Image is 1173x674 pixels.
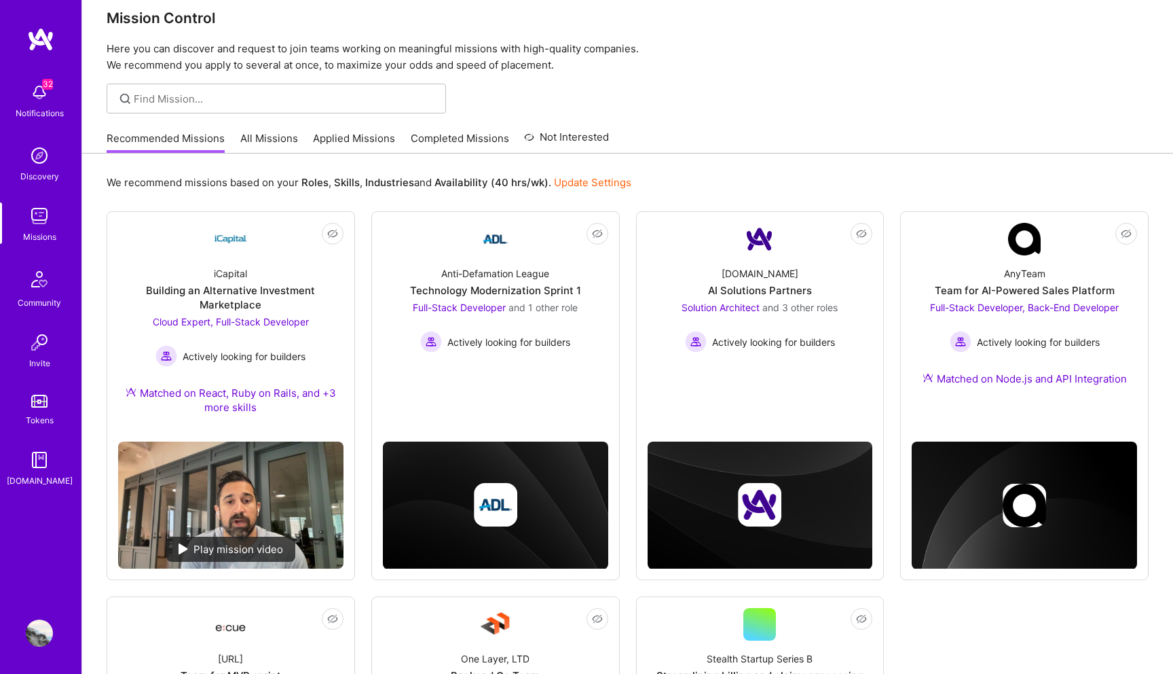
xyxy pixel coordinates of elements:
[923,372,933,383] img: Ateam Purple Icon
[738,483,781,527] img: Company logo
[118,223,343,431] a: Company LogoiCapitalBuilding an Alternative Investment MarketplaceCloud Expert, Full-Stack Develo...
[708,283,812,298] div: AI Solutions Partners
[592,228,603,239] i: icon EyeClosed
[117,91,133,107] i: icon SearchGrey
[20,169,59,183] div: Discovery
[447,335,570,349] span: Actively looking for builders
[240,131,298,154] a: All Missions
[26,413,54,427] div: Tokens
[107,175,631,190] p: We recommend missions based on your , , and .
[413,302,506,313] span: Full-Stack Developer
[682,302,760,313] span: Solution Architect
[365,176,414,189] b: Industries
[722,266,798,281] div: [DOMAIN_NAME]
[762,302,838,313] span: and 3 other roles
[474,483,517,527] img: Company logo
[31,395,48,408] img: tokens
[26,202,53,230] img: teamwork
[554,176,631,189] a: Update Settings
[118,386,343,414] div: Matched on React, Ruby on Rails, and +3 more skills
[107,41,1149,73] p: Here you can discover and request to join teams working on meaningful missions with high-quality ...
[23,230,56,244] div: Missions
[935,283,1115,298] div: Team for AI-Powered Sales Platform
[27,27,54,52] img: logo
[179,544,188,554] img: play
[707,652,813,666] div: Stealth Startup Series B
[685,331,707,353] img: Actively looking for builders
[1121,228,1132,239] i: icon EyeClosed
[29,356,50,370] div: Invite
[327,228,338,239] i: icon EyeClosed
[18,296,61,310] div: Community
[126,387,136,397] img: Ateam Purple Icon
[1004,266,1045,281] div: AnyTeam
[23,263,56,296] img: Community
[648,223,873,390] a: Company Logo[DOMAIN_NAME]AI Solutions PartnersSolution Architect and 3 other rolesActively lookin...
[334,176,360,189] b: Skills
[313,131,395,154] a: Applied Missions
[26,329,53,356] img: Invite
[977,335,1100,349] span: Actively looking for builders
[743,223,776,255] img: Company Logo
[411,131,509,154] a: Completed Missions
[42,79,53,90] span: 32
[479,223,512,255] img: Company Logo
[215,612,247,637] img: Company Logo
[383,442,608,569] img: cover
[26,620,53,647] img: User Avatar
[166,537,295,562] div: Play mission video
[1003,484,1046,527] img: Company logo
[301,176,329,189] b: Roles
[930,302,1119,313] span: Full-Stack Developer, Back-End Developer
[912,223,1137,402] a: Company LogoAnyTeamTeam for AI-Powered Sales PlatformFull-Stack Developer, Back-End Developer Act...
[410,283,581,298] div: Technology Modernization Sprint 1
[7,474,73,488] div: [DOMAIN_NAME]
[153,316,309,327] span: Cloud Expert, Full-Stack Developer
[26,79,53,106] img: bell
[648,442,873,569] img: cover
[1008,223,1041,255] img: Company Logo
[479,608,512,641] img: Company Logo
[383,223,608,390] a: Company LogoAnti-Defamation LeagueTechnology Modernization Sprint 1Full-Stack Developer and 1 oth...
[950,331,971,353] img: Actively looking for builders
[26,446,53,474] img: guide book
[856,228,867,239] i: icon EyeClosed
[214,266,247,281] div: iCapital
[327,614,338,624] i: icon EyeClosed
[215,223,247,255] img: Company Logo
[107,10,1149,26] h3: Mission Control
[508,302,578,313] span: and 1 other role
[441,266,549,281] div: Anti-Defamation League
[118,442,343,569] img: No Mission
[183,349,305,363] span: Actively looking for builders
[912,442,1137,569] img: cover
[107,131,225,154] a: Recommended Missions
[856,614,867,624] i: icon EyeClosed
[134,92,436,106] input: Find Mission...
[218,652,243,666] div: [URL]
[923,372,1127,386] div: Matched on Node.js and API Integration
[118,283,343,312] div: Building an Alternative Investment Marketplace
[524,129,609,154] a: Not Interested
[712,335,835,349] span: Actively looking for builders
[420,331,442,353] img: Actively looking for builders
[155,345,177,367] img: Actively looking for builders
[461,652,529,666] div: One Layer, LTD
[22,620,56,647] a: User Avatar
[434,176,548,189] b: Availability (40 hrs/wk)
[26,142,53,169] img: discovery
[592,614,603,624] i: icon EyeClosed
[16,106,64,120] div: Notifications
